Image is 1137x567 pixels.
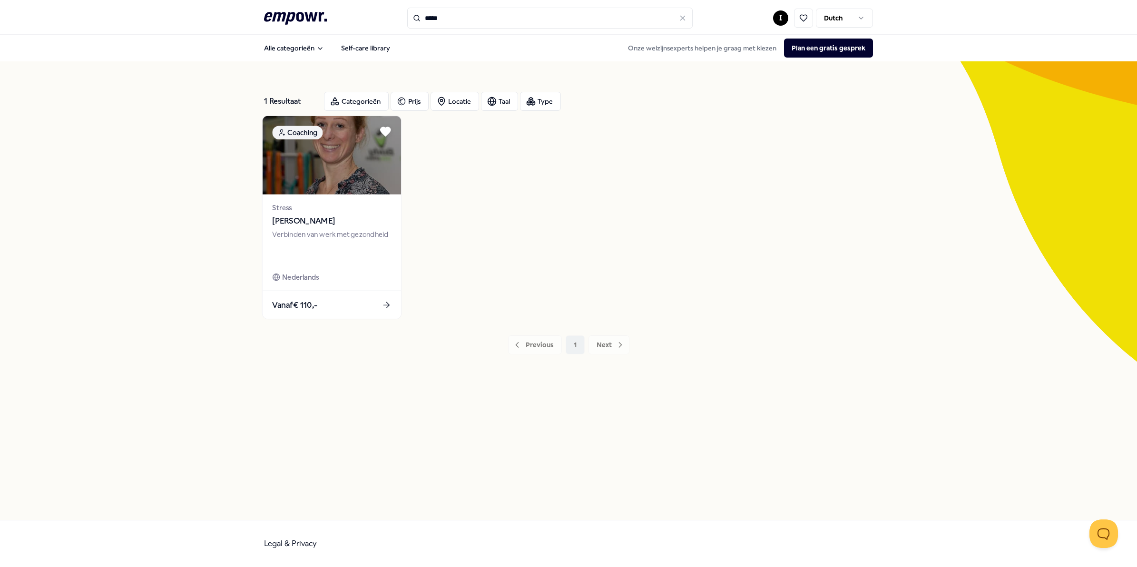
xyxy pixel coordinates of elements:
[784,39,873,58] button: Plan een gratis gesprek
[431,92,479,111] button: Locatie
[407,8,693,29] input: Search for products, categories or subcategories
[272,126,323,139] div: Coaching
[272,299,317,311] span: Vanaf € 110,-
[272,202,391,213] span: Stress
[263,116,401,195] img: package image
[773,10,788,26] button: I
[520,92,561,111] button: Type
[324,92,389,111] button: Categorieën
[1089,519,1118,548] iframe: Help Scout Beacon - Open
[256,39,398,58] nav: Main
[272,215,391,227] span: [PERSON_NAME]
[264,92,316,111] div: 1 Resultaat
[391,92,429,111] button: Prijs
[262,116,402,320] a: package imageCoachingStress[PERSON_NAME]Verbinden van werk met gezondheidNederlandsVanaf€ 110,-
[272,229,391,262] div: Verbinden van werk met gezondheid
[333,39,398,58] a: Self-care library
[481,92,518,111] button: Taal
[264,539,317,548] a: Legal & Privacy
[620,39,873,58] div: Onze welzijnsexperts helpen je graag met kiezen
[282,272,319,283] span: Nederlands
[256,39,332,58] button: Alle categorieën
